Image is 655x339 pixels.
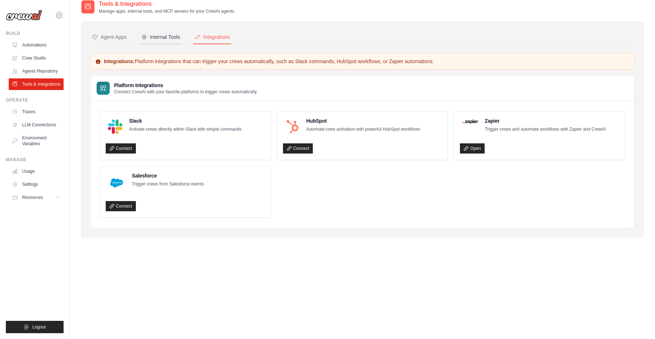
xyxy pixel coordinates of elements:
span: Resources [22,195,43,200]
div: Agent Apps [92,33,127,41]
a: Connect [283,143,313,154]
a: Tools & Integrations [9,78,64,90]
h4: Salesforce [132,172,204,179]
button: Integrations [193,30,231,44]
div: Internal Tools [141,33,180,41]
p: Trigger crews and automate workflows with Zapier and CrewAI [485,126,606,133]
p: Activate crews directly within Slack with simple commands [129,126,242,133]
h4: Slack [129,117,242,124]
p: Trigger crews from Salesforce events [132,181,204,188]
button: Logout [6,321,64,333]
p: Automate crew activation with powerful HubSpot workflows [306,126,420,133]
img: Slack Logo [108,119,122,134]
h3: Platform Integrations [114,82,257,89]
div: Operate [6,97,64,103]
div: Manage [6,157,64,163]
a: Crew Studio [9,52,64,64]
img: Logo [6,10,42,21]
strong: Integrations: [104,58,135,64]
a: Open [460,143,484,154]
span: Logout [32,324,46,330]
img: Salesforce Logo [108,174,125,192]
button: Resources [9,192,64,203]
a: Automations [9,39,64,51]
div: Integrations [195,33,230,41]
div: Build [6,30,64,36]
button: Internal Tools [140,30,182,44]
img: HubSpot Logo [285,119,300,134]
p: Manage apps, internal tools, and MCP servers for your CrewAI agents [99,8,234,14]
a: LLM Connections [9,119,64,131]
p: Connect CrewAI with your favorite platforms to trigger crews automatically [114,89,257,95]
a: Connect [106,201,136,211]
a: Agents Repository [9,65,64,77]
button: Agent Apps [90,30,128,44]
p: Platform integrations that can trigger your crews automatically, such as Slack commands, HubSpot ... [95,58,630,65]
a: Traces [9,106,64,118]
a: Connect [106,143,136,154]
h4: HubSpot [306,117,420,124]
a: Settings [9,179,64,190]
a: Environment Variables [9,132,64,150]
a: Usage [9,166,64,177]
h4: Zapier [485,117,606,124]
img: Zapier Logo [462,119,478,124]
